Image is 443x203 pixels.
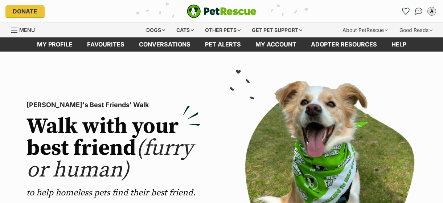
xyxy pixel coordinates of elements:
[141,23,170,37] div: Dogs
[337,23,393,37] div: About PetRescue
[415,8,423,15] img: chat-41dd97257d64d25036548639549fe6c8038ab92f7586957e7f3b1b290dea8141.svg
[248,37,304,52] a: My account
[5,5,45,17] a: Donate
[413,5,424,17] a: Conversations
[171,23,199,37] div: Cats
[400,5,411,17] a: Favourites
[247,23,307,37] div: Get pet support
[26,187,201,199] p: to help homeless pets find their best friend.
[400,5,438,17] ul: Account quick links
[30,37,80,52] a: My profile
[394,23,438,37] div: Good Reads
[200,23,246,37] div: Other pets
[11,23,40,36] a: Menu
[426,5,438,17] button: My account
[384,37,414,52] a: Help
[26,100,201,110] p: [PERSON_NAME]'s Best Friends' Walk
[187,4,257,18] img: logo-e224e6f780fb5917bec1dbf3a21bbac754714ae5b6737aabdf751b685950b380.svg
[26,135,193,184] span: (furry or human)
[80,37,132,52] a: Favourites
[19,27,35,33] span: Menu
[132,37,198,52] a: conversations
[187,4,257,18] a: PetRescue
[198,37,248,52] a: Pet alerts
[304,37,384,52] a: Adopter resources
[428,8,435,15] div: A
[26,116,201,181] h2: Walk with your best friend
